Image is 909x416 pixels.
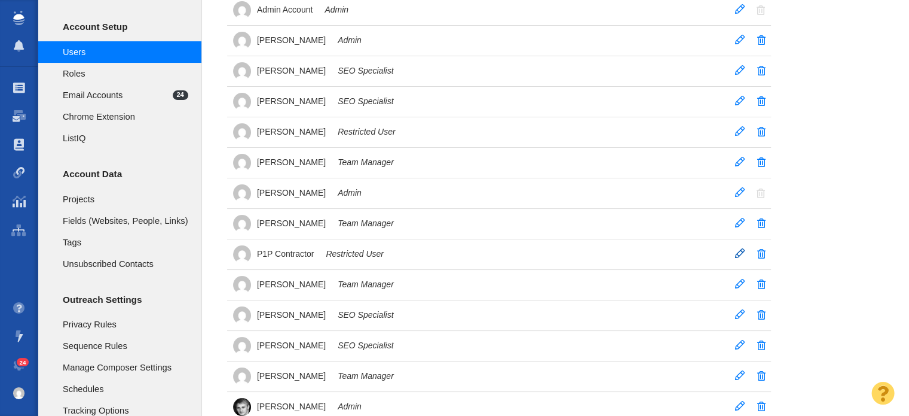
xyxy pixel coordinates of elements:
em: SEO Specialist [338,65,393,76]
img: 4d4450a2c5952a6e56f006464818e682 [233,215,251,233]
span: [PERSON_NAME] [257,401,326,412]
img: 6a5e3945ebbb48ba90f02ffc6c7ec16f [233,32,251,50]
img: buzzstream_logo_iconsimple.png [13,11,24,25]
span: Email Accounts [63,89,173,102]
img: 11a9b8c779f57ca999ffce8f8ad022bf [233,1,251,19]
span: Admin Account [257,4,313,15]
span: Manage Composer Settings [63,361,188,374]
span: 24 [173,90,188,101]
img: d478f18cf59100fc7fb393b65de463c2 [233,123,251,141]
img: e993f40ed236f6fe77e44067b7a36b31 [233,245,251,263]
em: Team Manager [338,218,394,229]
img: a86837b758f9a69365881dc781ee9f45 [233,398,251,416]
span: P1P Contractor [257,248,314,259]
em: Admin [338,401,362,412]
span: [PERSON_NAME] [257,35,326,45]
span: 24 [17,358,29,367]
span: Tags [63,236,188,249]
span: [PERSON_NAME] [257,126,326,137]
img: 6666be2716d01fa25c64273d52b20fd7 [233,62,251,80]
em: SEO Specialist [338,309,393,320]
span: Fields (Websites, People, Links) [63,214,188,227]
em: Restricted User [326,248,383,259]
em: Admin [338,35,362,45]
img: 0a657928374d280f0cbdf2a1688580e1 [233,368,251,385]
em: Team Manager [338,157,394,168]
span: [PERSON_NAME] [257,218,326,229]
img: 5fdd85798f82c50f5c45a90349a4caae [233,276,251,294]
span: Privacy Rules [63,318,188,331]
span: Roles [63,67,188,80]
span: [PERSON_NAME] [257,96,326,107]
img: d3895725eb174adcf95c2ff5092785ef [233,184,251,202]
span: [PERSON_NAME] [257,371,326,381]
img: 8a21b1a12a7554901d364e890baed237 [233,337,251,355]
span: Projects [63,193,188,206]
em: Admin [338,187,362,198]
span: [PERSON_NAME] [257,157,326,168]
em: Admin [325,4,348,15]
span: [PERSON_NAME] [257,309,326,320]
span: ListIQ [63,132,188,145]
span: [PERSON_NAME] [257,65,326,76]
span: [PERSON_NAME] [257,279,326,290]
span: Unsubscribed Contacts [63,257,188,271]
em: Team Manager [338,279,394,290]
img: fd22f7e66fffb527e0485d027231f14a [233,93,251,111]
span: Users [63,45,188,59]
em: SEO Specialist [338,340,393,351]
span: Sequence Rules [63,339,188,353]
em: Team Manager [338,371,394,381]
em: Restricted User [338,126,395,137]
span: Chrome Extension [63,110,188,123]
img: d3895725eb174adcf95c2ff5092785ef [13,387,25,399]
img: c9363fb76f5993e53bff3b340d5c230a [233,154,251,172]
em: SEO Specialist [338,96,393,107]
span: Schedules [63,382,188,396]
span: [PERSON_NAME] [257,187,326,198]
span: [PERSON_NAME] [257,340,326,351]
img: f969a929550c49b0f71394cf79ab7d2e [233,306,251,324]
